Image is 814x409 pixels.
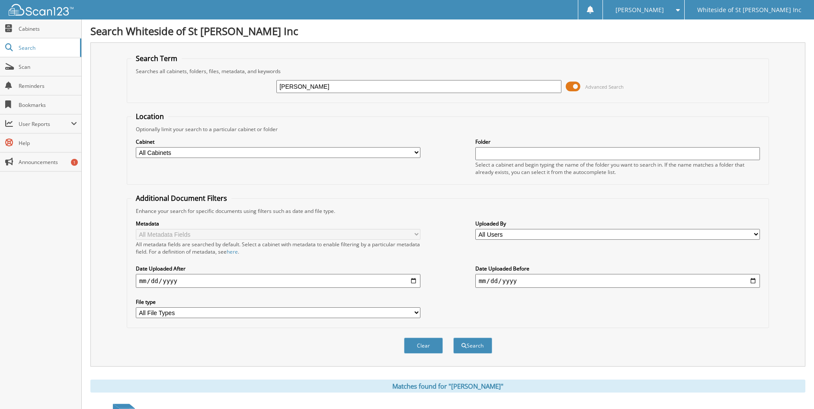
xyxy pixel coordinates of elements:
span: Help [19,139,77,147]
div: All metadata fields are searched by default. Select a cabinet with metadata to enable filtering b... [136,241,421,255]
div: Optionally limit your search to a particular cabinet or folder [131,126,765,133]
div: Searches all cabinets, folders, files, metadata, and keywords [131,68,765,75]
label: Metadata [136,220,421,227]
input: start [136,274,421,288]
a: here [227,248,238,255]
span: Scan [19,63,77,71]
label: Cabinet [136,138,421,145]
legend: Additional Document Filters [131,193,231,203]
label: Date Uploaded After [136,265,421,272]
span: Advanced Search [585,84,624,90]
h1: Search Whiteside of St [PERSON_NAME] Inc [90,24,805,38]
div: 1 [71,159,78,166]
button: Search [453,338,492,354]
label: Date Uploaded Before [475,265,760,272]
button: Clear [404,338,443,354]
label: Uploaded By [475,220,760,227]
div: Select a cabinet and begin typing the name of the folder you want to search in. If the name match... [475,161,760,176]
label: File type [136,298,421,306]
span: Bookmarks [19,101,77,109]
label: Folder [475,138,760,145]
span: User Reports [19,120,71,128]
span: [PERSON_NAME] [615,7,664,13]
span: Reminders [19,82,77,90]
span: Whiteside of St [PERSON_NAME] Inc [697,7,801,13]
span: Search [19,44,76,52]
legend: Search Term [131,54,182,63]
div: Matches found for "[PERSON_NAME]" [90,380,805,393]
span: Cabinets [19,25,77,32]
span: Announcements [19,158,77,166]
input: end [475,274,760,288]
div: Enhance your search for specific documents using filters such as date and file type. [131,207,765,215]
img: scan123-logo-white.svg [9,4,74,16]
legend: Location [131,112,168,121]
